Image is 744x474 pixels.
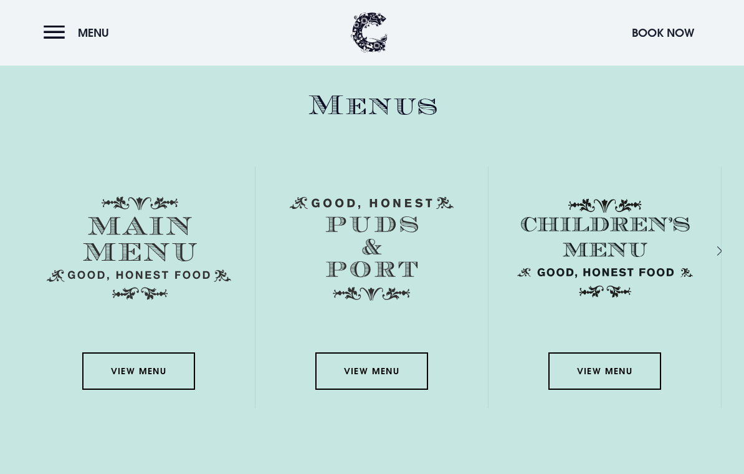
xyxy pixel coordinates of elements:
img: Menu puds and port [290,197,454,302]
button: Book Now [626,19,700,46]
a: View Menu [82,353,194,390]
a: View Menu [548,353,661,390]
h2: Menus [22,90,722,123]
img: Clandeboye Lodge [351,12,388,53]
img: Menu main menu [47,197,231,301]
button: Menu [44,19,115,46]
img: Childrens Menu 1 [513,197,697,301]
div: Next slide [700,243,712,261]
span: Menu [78,26,109,40]
a: View Menu [315,353,427,390]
